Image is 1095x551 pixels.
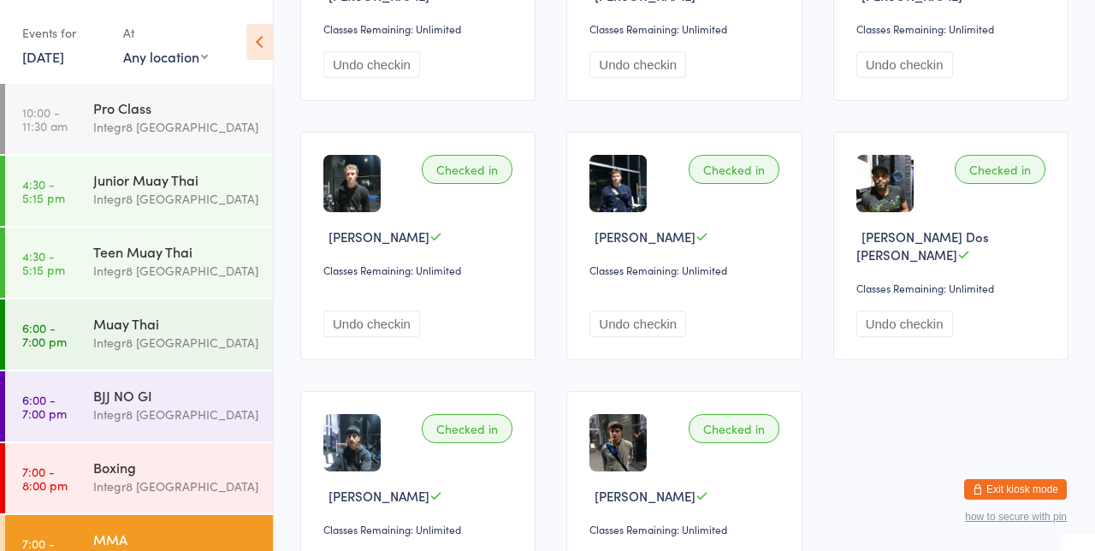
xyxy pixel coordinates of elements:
[5,443,273,513] a: 7:00 -8:00 pmBoxingIntegr8 [GEOGRAPHIC_DATA]
[856,155,914,212] img: image1745826371.png
[964,479,1067,500] button: Exit kiosk mode
[595,487,695,505] span: [PERSON_NAME]
[22,393,67,420] time: 6:00 - 7:00 pm
[93,242,258,261] div: Teen Muay Thai
[422,414,512,443] div: Checked in
[5,371,273,441] a: 6:00 -7:00 pmBJJ NO GIIntegr8 [GEOGRAPHIC_DATA]
[323,51,420,78] button: Undo checkin
[22,105,68,133] time: 10:00 - 11:30 am
[93,117,258,137] div: Integr8 [GEOGRAPHIC_DATA]
[22,47,64,66] a: [DATE]
[93,458,258,477] div: Boxing
[422,155,512,184] div: Checked in
[323,522,518,536] div: Classes Remaining: Unlimited
[856,51,953,78] button: Undo checkin
[323,311,420,337] button: Undo checkin
[955,155,1045,184] div: Checked in
[93,261,258,281] div: Integr8 [GEOGRAPHIC_DATA]
[323,21,518,36] div: Classes Remaining: Unlimited
[93,189,258,209] div: Integr8 [GEOGRAPHIC_DATA]
[22,465,68,492] time: 7:00 - 8:00 pm
[93,530,258,548] div: MMA
[22,321,67,348] time: 6:00 - 7:00 pm
[689,414,779,443] div: Checked in
[93,405,258,424] div: Integr8 [GEOGRAPHIC_DATA]
[22,19,106,47] div: Events for
[589,414,647,471] img: image1745826218.png
[323,155,381,212] img: image1756375657.png
[328,228,429,246] span: [PERSON_NAME]
[22,177,65,204] time: 4:30 - 5:15 pm
[5,228,273,298] a: 4:30 -5:15 pmTeen Muay ThaiIntegr8 [GEOGRAPHIC_DATA]
[93,477,258,496] div: Integr8 [GEOGRAPHIC_DATA]
[93,170,258,189] div: Junior Muay Thai
[856,281,1051,295] div: Classes Remaining: Unlimited
[328,487,429,505] span: [PERSON_NAME]
[93,314,258,333] div: Muay Thai
[589,311,686,337] button: Undo checkin
[856,21,1051,36] div: Classes Remaining: Unlimited
[589,263,784,277] div: Classes Remaining: Unlimited
[589,21,784,36] div: Classes Remaining: Unlimited
[589,522,784,536] div: Classes Remaining: Unlimited
[93,98,258,117] div: Pro Class
[856,228,989,264] span: [PERSON_NAME] Dos [PERSON_NAME]
[595,228,695,246] span: [PERSON_NAME]
[589,155,647,212] img: image1756375637.png
[856,311,953,337] button: Undo checkin
[323,263,518,277] div: Classes Remaining: Unlimited
[965,511,1067,523] button: how to secure with pin
[5,299,273,370] a: 6:00 -7:00 pmMuay ThaiIntegr8 [GEOGRAPHIC_DATA]
[589,51,686,78] button: Undo checkin
[5,156,273,226] a: 4:30 -5:15 pmJunior Muay ThaiIntegr8 [GEOGRAPHIC_DATA]
[5,84,273,154] a: 10:00 -11:30 amPro ClassIntegr8 [GEOGRAPHIC_DATA]
[22,249,65,276] time: 4:30 - 5:15 pm
[123,47,208,66] div: Any location
[123,19,208,47] div: At
[93,386,258,405] div: BJJ NO GI
[689,155,779,184] div: Checked in
[323,414,381,471] img: image1756712530.png
[93,333,258,353] div: Integr8 [GEOGRAPHIC_DATA]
